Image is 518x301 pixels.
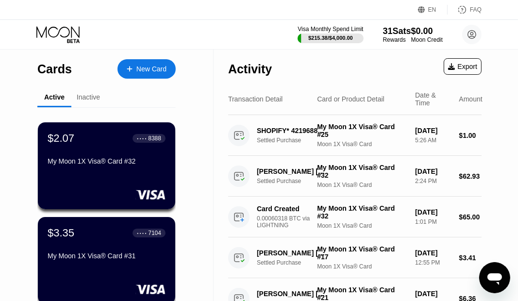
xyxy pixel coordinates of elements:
[48,132,74,145] div: $2.07
[148,230,161,236] div: 7104
[257,178,330,184] div: Settled Purchase
[298,26,363,33] div: Visa Monthly Spend Limit
[415,137,451,144] div: 5:26 AM
[411,26,443,36] div: $0.00
[448,63,477,70] div: Export
[415,127,451,134] div: [DATE]
[257,167,325,175] div: [PERSON_NAME] [GEOGRAPHIC_DATA] COMM [GEOGRAPHIC_DATA] [GEOGRAPHIC_DATA]
[459,132,482,139] div: $1.00
[228,115,482,156] div: SHOPIFY* 421968801 [PHONE_NUMBER] USSettled PurchaseMy Moon 1X Visa® Card #25Moon 1X Visa® Card[D...
[317,263,407,270] div: Moon 1X Visa® Card
[228,197,482,237] div: Card Created0.00060318 BTC via LIGHTNINGMy Moon 1X Visa® Card #32Moon 1X Visa® Card[DATE]1:01 PM$...
[228,237,482,278] div: [PERSON_NAME] [GEOGRAPHIC_DATA] COMM [GEOGRAPHIC_DATA] [GEOGRAPHIC_DATA]Settled PurchaseMy Moon 1...
[44,93,65,101] div: Active
[479,262,510,293] iframe: Button to launch messaging window
[257,249,325,257] div: [PERSON_NAME] [GEOGRAPHIC_DATA] COMM [GEOGRAPHIC_DATA] [GEOGRAPHIC_DATA]
[48,227,74,239] div: $3.35
[459,95,483,103] div: Amount
[317,123,407,138] div: My Moon 1X Visa® Card #25
[459,172,482,180] div: $62.93
[383,26,411,43] div: 31SatsRewards
[257,215,330,229] div: 0.00060318 BTC via LIGHTNING
[257,259,330,266] div: Settled Purchase
[298,26,363,43] div: Visa Monthly Spend Limit$215.38/$4,000.00
[308,35,353,41] div: $215.38 / $4,000.00
[415,167,451,175] div: [DATE]
[415,259,451,266] div: 12:55 PM
[317,164,407,179] div: My Moon 1X Visa® Card #32
[257,127,325,134] div: SHOPIFY* 421968801 [PHONE_NUMBER] US
[411,36,443,43] div: Moon Credit
[415,91,451,107] div: Date & Time
[470,6,482,13] div: FAQ
[77,93,100,101] div: Inactive
[137,232,147,234] div: ● ● ● ●
[459,254,482,262] div: $3.41
[257,290,325,298] div: [PERSON_NAME] [GEOGRAPHIC_DATA] COMM [GEOGRAPHIC_DATA] [GEOGRAPHIC_DATA]
[428,6,436,13] div: EN
[317,245,407,261] div: My Moon 1X Visa® Card #17
[48,157,166,165] div: My Moon 1X Visa® Card #32
[411,26,443,43] div: $0.00Moon Credit
[37,62,72,76] div: Cards
[448,5,482,15] div: FAQ
[137,137,147,140] div: ● ● ● ●
[257,137,330,144] div: Settled Purchase
[317,204,407,220] div: My Moon 1X Visa® Card #32
[228,62,272,76] div: Activity
[228,156,482,197] div: [PERSON_NAME] [GEOGRAPHIC_DATA] COMM [GEOGRAPHIC_DATA] [GEOGRAPHIC_DATA]Settled PurchaseMy Moon 1...
[459,213,482,221] div: $65.00
[317,141,407,148] div: Moon 1X Visa® Card
[383,26,411,36] div: 31 Sats
[383,36,411,43] div: Rewards
[317,222,407,229] div: Moon 1X Visa® Card
[415,178,451,184] div: 2:24 PM
[257,205,325,213] div: Card Created
[418,5,448,15] div: EN
[415,208,451,216] div: [DATE]
[415,290,451,298] div: [DATE]
[136,65,167,73] div: New Card
[38,122,175,209] div: $2.07● ● ● ●8388My Moon 1X Visa® Card #32
[148,135,161,142] div: 8388
[317,95,384,103] div: Card or Product Detail
[415,218,451,225] div: 1:01 PM
[444,58,482,75] div: Export
[117,59,176,79] div: New Card
[48,252,166,260] div: My Moon 1X Visa® Card #31
[415,249,451,257] div: [DATE]
[228,95,283,103] div: Transaction Detail
[317,182,407,188] div: Moon 1X Visa® Card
